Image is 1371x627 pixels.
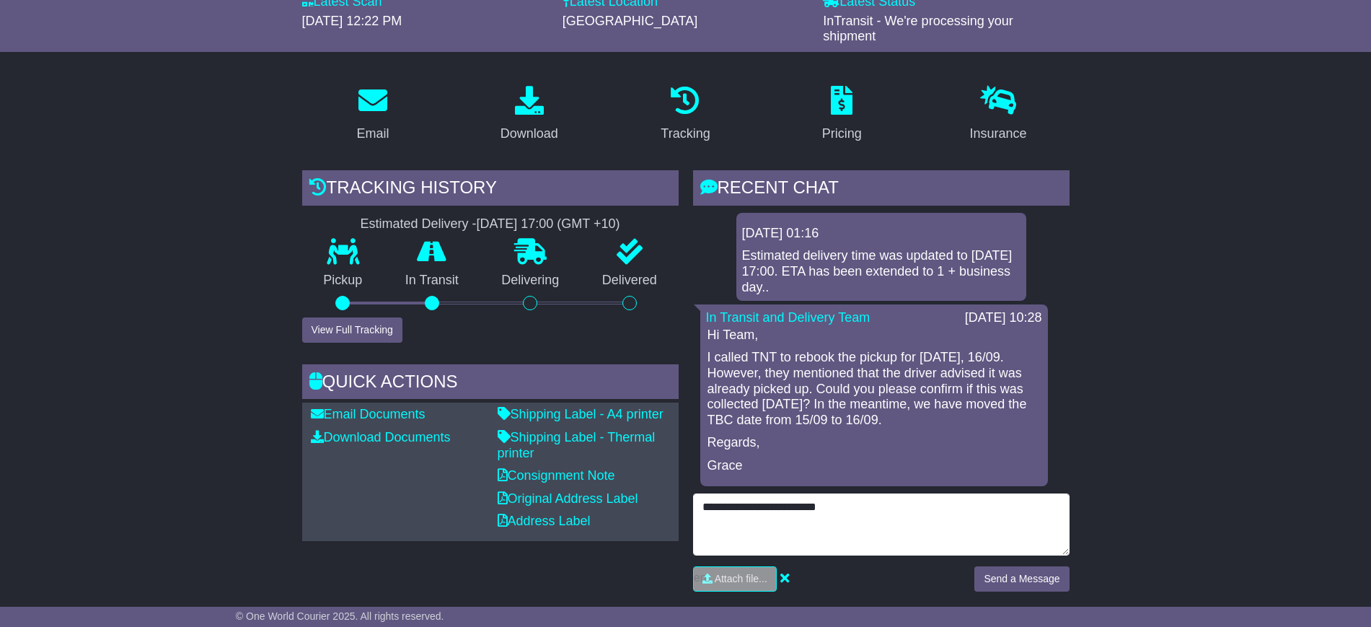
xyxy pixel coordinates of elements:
div: Tracking history [302,170,679,209]
a: Original Address Label [498,491,638,506]
a: Tracking [651,81,719,149]
a: Download Documents [311,430,451,444]
div: Pricing [822,124,862,144]
div: [DATE] 17:00 (GMT +10) [477,216,620,232]
div: Quick Actions [302,364,679,403]
div: Download [501,124,558,144]
p: Hi Team, [707,328,1041,343]
p: Regards, [707,435,1041,451]
button: View Full Tracking [302,317,402,343]
span: [DATE] 12:22 PM [302,14,402,28]
p: Delivered [581,273,679,289]
p: Grace [707,458,1041,474]
div: [DATE] 10:28 [965,310,1042,326]
a: Shipping Label - Thermal printer [498,430,656,460]
p: In Transit [384,273,480,289]
button: Send a Message [974,566,1069,592]
div: Tracking [661,124,710,144]
div: Estimated delivery time was updated to [DATE] 17:00. ETA has been extended to 1 + business day.. [742,248,1020,295]
span: [GEOGRAPHIC_DATA] [563,14,697,28]
div: Estimated Delivery - [302,216,679,232]
p: Delivering [480,273,581,289]
a: Pricing [813,81,871,149]
a: Consignment Note [498,468,615,483]
p: Pickup [302,273,384,289]
a: Email Documents [311,407,426,421]
a: Email [347,81,398,149]
a: In Transit and Delivery Team [706,310,870,325]
a: Shipping Label - A4 printer [498,407,664,421]
p: I called TNT to rebook the pickup for [DATE], 16/09. However, they mentioned that the driver advi... [707,350,1041,428]
a: Insurance [961,81,1036,149]
div: RECENT CHAT [693,170,1070,209]
div: Email [356,124,389,144]
a: Address Label [498,514,591,528]
span: © One World Courier 2025. All rights reserved. [236,610,444,622]
div: Insurance [970,124,1027,144]
a: Download [491,81,568,149]
span: InTransit - We're processing your shipment [823,14,1013,44]
div: [DATE] 01:16 [742,226,1020,242]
